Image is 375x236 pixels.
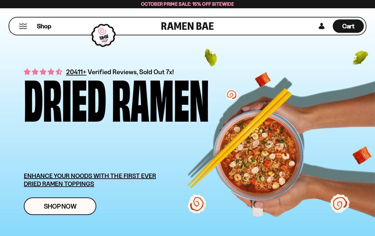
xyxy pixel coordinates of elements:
span: October Prime Sale: 15% off Sitewide [141,1,234,7]
div: Ramen [112,75,209,119]
button: Mobile Menu Trigger [19,24,27,29]
a: Shop [37,19,51,33]
div: Dried [24,75,106,119]
div: Cart [333,18,364,35]
span: Shop Now [44,203,77,210]
a: Shop Now [24,197,96,215]
span: Shop [37,22,51,31]
span: Cart [342,22,355,30]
